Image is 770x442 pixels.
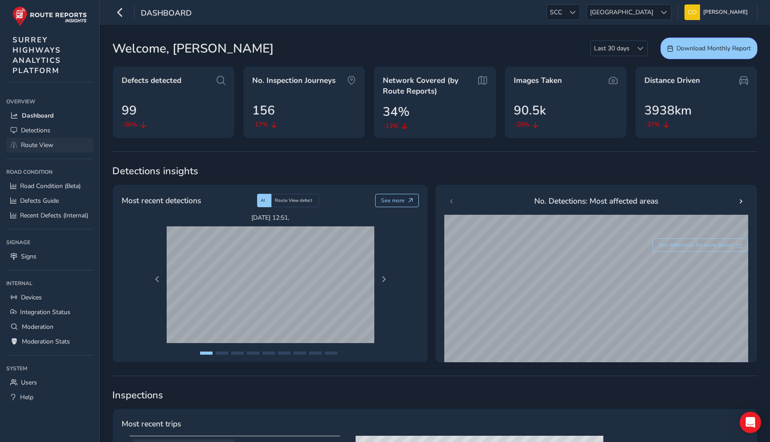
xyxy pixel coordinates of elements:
[262,352,275,355] button: Page 5
[6,290,93,305] a: Devices
[587,5,656,20] span: [GEOGRAPHIC_DATA]
[122,120,137,129] span: -36%
[20,393,33,401] span: Help
[247,352,259,355] button: Page 4
[122,418,181,430] span: Most recent trips
[261,197,265,204] span: AI
[325,352,337,355] button: Page 9
[676,44,751,53] span: Download Monthly Report
[200,352,213,355] button: Page 1
[534,195,658,207] span: No. Detections: Most affected areas
[383,102,410,121] span: 34%
[20,308,70,316] span: Integration Status
[275,197,312,204] span: Route View defect
[740,412,761,433] div: Open Intercom Messenger
[12,6,87,26] img: rr logo
[644,101,692,120] span: 3938km
[514,120,529,129] span: -29%
[6,249,93,264] a: Signs
[703,4,748,20] span: [PERSON_NAME]
[6,179,93,193] a: Road Condition (Beta)
[252,101,275,120] span: 156
[6,193,93,208] a: Defects Guide
[514,101,546,120] span: 90.5k
[547,5,565,20] span: SCC
[294,352,306,355] button: Page 7
[216,352,228,355] button: Page 2
[514,75,562,86] span: Images Taken
[6,165,93,179] div: Road Condition
[122,101,137,120] span: 99
[112,389,758,402] span: Inspections
[21,378,37,387] span: Users
[12,35,61,76] span: SURREY HIGHWAYS ANALYTICS PLATFORM
[278,352,291,355] button: Page 6
[6,305,93,319] a: Integration Status
[383,75,476,96] span: Network Covered (by Route Reports)
[652,238,749,252] button: See difference for same period
[21,126,50,135] span: Detections
[231,352,244,355] button: Page 3
[6,95,93,108] div: Overview
[377,273,390,286] button: Next Page
[381,197,405,204] span: See more
[658,241,734,249] span: See difference for same period
[644,75,700,86] span: Distance Driven
[644,120,660,129] span: -37%
[6,362,93,375] div: System
[591,41,633,56] span: Last 30 days
[22,323,53,331] span: Moderation
[112,164,758,178] span: Detections insights
[6,390,93,405] a: Help
[22,111,53,120] span: Dashboard
[383,121,398,131] span: -13%
[660,37,758,59] button: Download Monthly Report
[6,334,93,349] a: Moderation Stats
[375,194,419,207] button: See more
[6,277,93,290] div: Internal
[684,4,700,20] img: diamond-layout
[151,273,164,286] button: Previous Page
[21,141,53,149] span: Route View
[21,252,37,261] span: Signs
[252,75,336,86] span: No. Inspection Journeys
[6,138,93,152] a: Route View
[271,194,319,207] div: Route View defect
[141,8,192,20] span: Dashboard
[22,337,70,346] span: Moderation Stats
[6,108,93,123] a: Dashboard
[684,4,751,20] button: [PERSON_NAME]
[21,293,42,302] span: Devices
[6,375,93,390] a: Users
[257,194,271,207] div: AI
[20,211,88,220] span: Recent Defects (Internal)
[6,236,93,249] div: Signage
[112,39,274,58] span: Welcome, [PERSON_NAME]
[6,123,93,138] a: Detections
[20,182,81,190] span: Road Condition (Beta)
[122,195,201,206] span: Most recent detections
[122,75,181,86] span: Defects detected
[309,352,322,355] button: Page 8
[20,196,59,205] span: Defects Guide
[6,319,93,334] a: Moderation
[6,208,93,223] a: Recent Defects (Internal)
[167,213,374,222] span: [DATE] 12:51 ,
[252,120,268,129] span: -17%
